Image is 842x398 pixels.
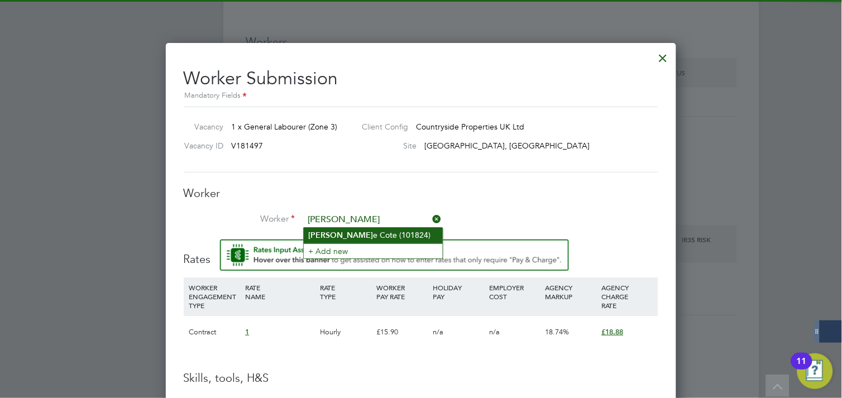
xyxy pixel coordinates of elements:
label: Site [353,141,417,151]
div: RATE NAME [242,277,317,306]
span: Countryside Properties UK Ltd [416,122,524,132]
div: Contract [186,316,243,348]
span: V181497 [232,141,264,151]
label: Vacancy ID [179,141,224,151]
div: WORKER PAY RATE [374,277,430,306]
div: WORKER ENGAGEMENT TYPE [186,277,243,315]
li: e Cote (101824) [304,228,443,243]
label: Client Config [353,122,408,132]
div: £15.90 [374,316,430,348]
h3: Rates [184,239,658,266]
li: + Add new [304,243,443,258]
label: Worker [184,213,295,225]
h2: Worker Submission [184,59,658,103]
span: n/a [489,327,500,337]
span: 1 [245,327,249,337]
h3: Skills, tools, H&S [184,371,658,385]
div: RATE TYPE [318,277,374,306]
div: AGENCY CHARGE RATE [599,277,656,315]
span: 18.74% [546,327,570,337]
div: HOLIDAY PAY [430,277,486,306]
input: Search for... [304,212,442,228]
span: 1 x General Labourer (Zone 3) [232,122,338,132]
span: £18.88 [602,327,624,337]
b: [PERSON_NAME] [308,231,373,240]
button: Rate Assistant [220,239,569,271]
div: 11 [797,361,807,376]
div: Mandatory Fields [184,90,658,102]
div: EMPLOYER COST [486,277,543,306]
h3: Worker [184,186,658,200]
div: AGENCY MARKUP [543,277,599,306]
button: Open Resource Center, 11 new notifications [797,353,833,389]
div: Hourly [318,316,374,348]
span: [GEOGRAPHIC_DATA], [GEOGRAPHIC_DATA] [424,141,590,151]
span: n/a [433,327,443,337]
label: Vacancy [179,122,224,132]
